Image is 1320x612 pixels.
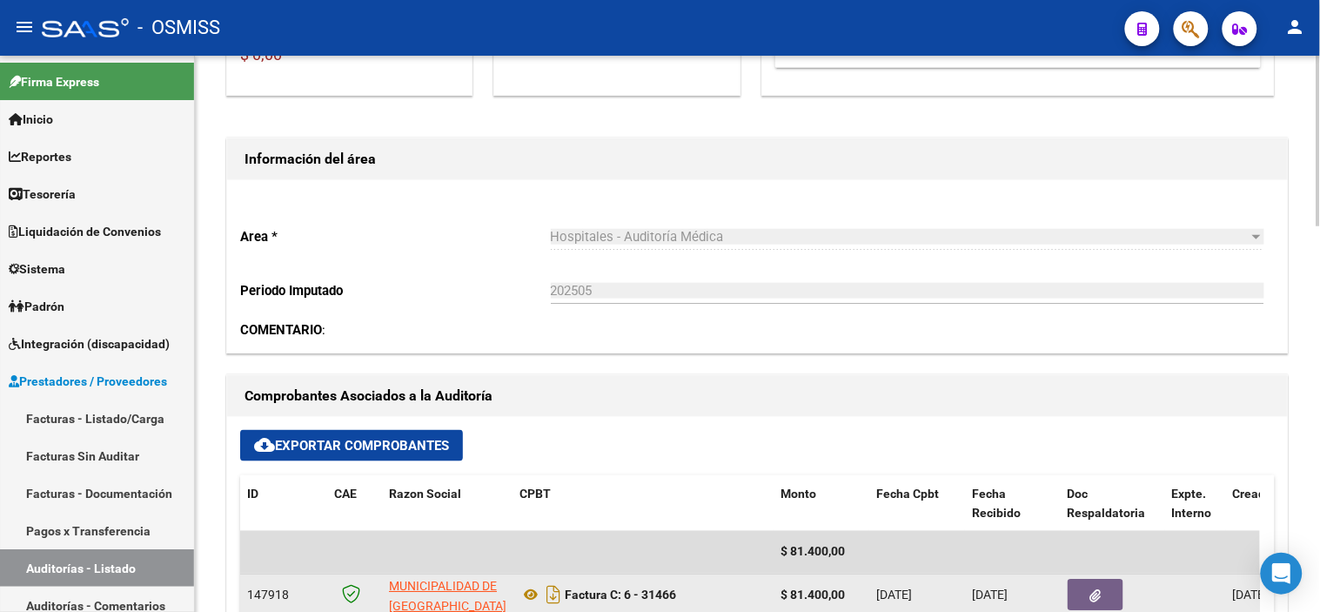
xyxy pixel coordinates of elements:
[781,545,845,559] span: $ 81.400,00
[965,475,1061,533] datatable-header-cell: Fecha Recibido
[565,588,676,602] strong: Factura C: 6 - 31466
[382,475,513,533] datatable-header-cell: Razon Social
[1233,487,1273,501] span: Creado
[245,145,1270,173] h1: Información del área
[9,185,76,204] span: Tesorería
[1285,17,1306,37] mat-icon: person
[869,475,965,533] datatable-header-cell: Fecha Cpbt
[9,110,53,129] span: Inicio
[240,430,463,461] button: Exportar Comprobantes
[240,322,325,338] span: :
[334,487,357,501] span: CAE
[519,487,551,501] span: CPBT
[972,588,1008,602] span: [DATE]
[389,487,461,501] span: Razon Social
[245,382,1270,410] h1: Comprobantes Asociados a la Auditoría
[137,9,220,47] span: - OSMISS
[876,588,912,602] span: [DATE]
[876,487,939,501] span: Fecha Cpbt
[542,582,565,609] i: Descargar documento
[247,588,289,602] span: 147918
[513,475,774,533] datatable-header-cell: CPBT
[1165,475,1226,533] datatable-header-cell: Expte. Interno
[1172,487,1212,521] span: Expte. Interno
[9,297,64,316] span: Padrón
[972,487,1021,521] span: Fecha Recibido
[240,281,551,300] p: Periodo Imputado
[9,72,99,91] span: Firma Express
[247,487,258,501] span: ID
[781,487,816,501] span: Monto
[9,147,71,166] span: Reportes
[551,229,724,245] span: Hospitales - Auditoría Médica
[1233,588,1269,602] span: [DATE]
[9,222,161,241] span: Liquidación de Convenios
[9,372,167,391] span: Prestadores / Proveedores
[1061,475,1165,533] datatable-header-cell: Doc Respaldatoria
[254,438,449,454] span: Exportar Comprobantes
[240,475,327,533] datatable-header-cell: ID
[9,334,170,353] span: Integración (discapacidad)
[9,259,65,279] span: Sistema
[327,475,382,533] datatable-header-cell: CAE
[1261,553,1303,595] div: Open Intercom Messenger
[14,17,35,37] mat-icon: menu
[781,588,845,602] strong: $ 81.400,00
[1068,487,1146,521] span: Doc Respaldatoria
[240,322,322,338] strong: COMENTARIO
[254,434,275,455] mat-icon: cloud_download
[240,227,551,246] p: Area *
[774,475,869,533] datatable-header-cell: Monto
